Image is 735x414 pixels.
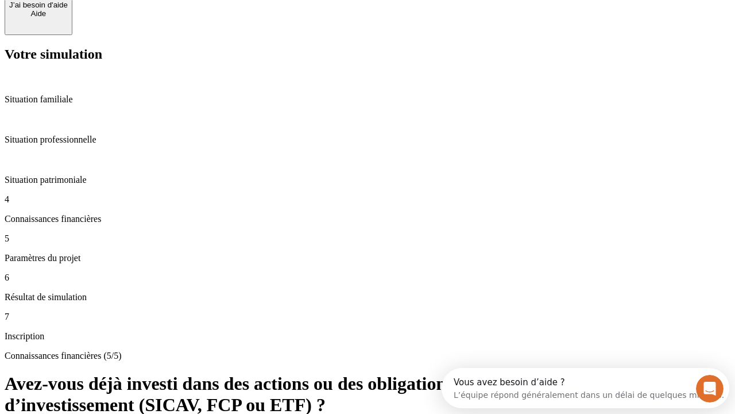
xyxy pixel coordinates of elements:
h2: Votre simulation [5,47,730,62]
div: J’ai besoin d'aide [9,1,68,9]
iframe: Intercom live chat discovery launcher [442,368,729,408]
div: L’équipe répond généralement dans un délai de quelques minutes. [12,19,283,31]
p: 7 [5,312,730,322]
p: Inscription [5,331,730,342]
p: 4 [5,194,730,205]
p: 5 [5,233,730,244]
div: Ouvrir le Messenger Intercom [5,5,316,36]
p: 6 [5,273,730,283]
p: Situation professionnelle [5,135,730,145]
div: Aide [9,9,68,18]
div: Vous avez besoin d’aide ? [12,10,283,19]
iframe: Intercom live chat [696,375,724,402]
p: Paramètres du projet [5,253,730,263]
p: Connaissances financières [5,214,730,224]
p: Situation familiale [5,94,730,105]
p: Connaissances financières (5/5) [5,351,730,361]
p: Résultat de simulation [5,292,730,302]
p: Situation patrimoniale [5,175,730,185]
